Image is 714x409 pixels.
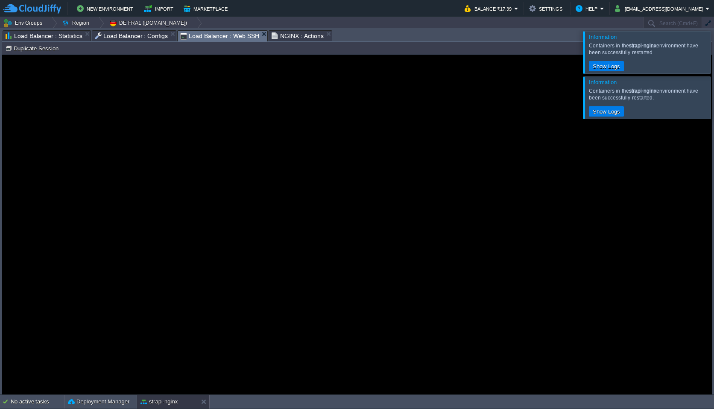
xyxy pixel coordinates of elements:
span: Load Balancer : Configs [95,31,168,41]
button: Help [576,3,600,14]
button: Marketplace [184,3,230,14]
div: Containers in the environment have been successfully restarted. [589,88,708,101]
button: Show Logs [590,62,623,70]
span: Load Balancer : Web SSH [180,31,259,41]
button: Balance ₹17.39 [465,3,514,14]
button: Import [144,3,176,14]
button: Deployment Manager [68,397,129,406]
button: New Environment [77,3,136,14]
span: NGINX : Actions [272,31,324,41]
div: No active tasks [11,395,64,409]
button: DE FRA1 ([DOMAIN_NAME]) [109,17,190,29]
div: Containers in the environment have been successfully restarted. [589,42,708,56]
button: strapi-nginx [140,397,178,406]
b: strapi-nginx [629,43,656,49]
span: Load Balancer : Statistics [6,31,82,41]
button: Show Logs [590,108,623,115]
img: CloudJiffy [3,3,61,14]
span: Information [589,79,617,85]
button: Env Groups [3,17,45,29]
button: Duplicate Session [5,44,61,52]
span: Information [589,34,617,40]
button: Settings [529,3,565,14]
button: Region [62,17,92,29]
button: [EMAIL_ADDRESS][DOMAIN_NAME] [615,3,705,14]
b: strapi-nginx [629,88,656,94]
